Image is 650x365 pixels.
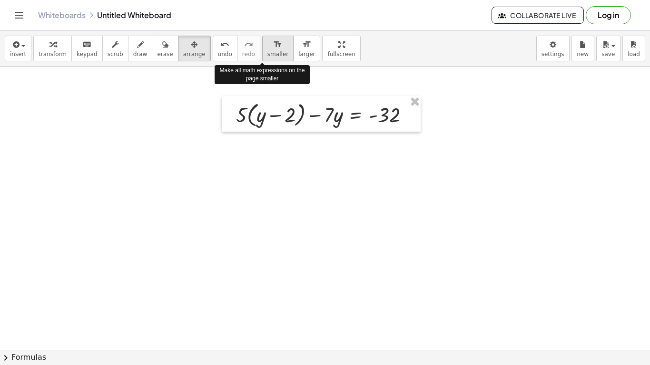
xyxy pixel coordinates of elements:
button: save [596,36,620,61]
span: insert [10,51,26,58]
button: format_sizesmaller [262,36,294,61]
i: redo [244,39,253,50]
div: Make all math expressions on the page smaller [215,65,310,84]
button: undoundo [213,36,237,61]
button: transform [33,36,72,61]
i: format_size [302,39,311,50]
span: larger [298,51,315,58]
i: undo [220,39,229,50]
button: load [622,36,645,61]
button: scrub [102,36,128,61]
a: Whiteboards [38,10,86,20]
button: Collaborate Live [492,7,584,24]
span: new [577,51,589,58]
span: transform [39,51,67,58]
span: Collaborate Live [500,11,576,19]
span: draw [133,51,148,58]
button: settings [536,36,570,61]
button: fullscreen [322,36,360,61]
button: keyboardkeypad [71,36,103,61]
span: smaller [267,51,288,58]
i: keyboard [82,39,91,50]
span: fullscreen [327,51,355,58]
span: redo [242,51,255,58]
button: arrange [178,36,211,61]
button: draw [128,36,153,61]
span: save [601,51,615,58]
button: Log in [586,6,631,24]
i: format_size [273,39,282,50]
span: undo [218,51,232,58]
button: erase [152,36,178,61]
button: format_sizelarger [293,36,320,61]
span: erase [157,51,173,58]
button: redoredo [237,36,260,61]
span: scrub [108,51,123,58]
button: new [571,36,594,61]
span: arrange [183,51,206,58]
button: insert [5,36,31,61]
span: keypad [77,51,98,58]
span: settings [542,51,564,58]
button: Toggle navigation [11,8,27,23]
span: load [628,51,640,58]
